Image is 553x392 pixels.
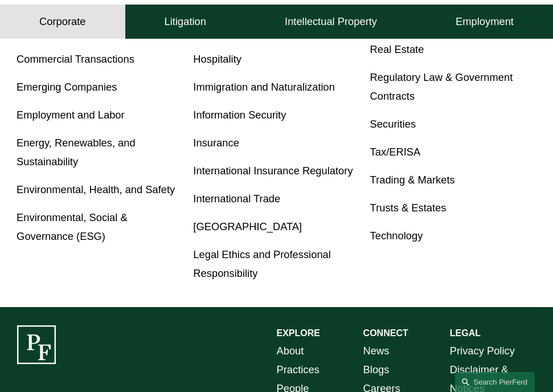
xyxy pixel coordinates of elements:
[193,53,241,65] a: Hospitality
[193,81,335,93] a: Immigration and Naturalization
[450,341,515,360] a: Privacy Policy
[450,328,481,338] strong: LEGAL
[363,341,390,360] a: News
[17,53,134,65] a: Commercial Transactions
[285,15,377,28] h4: Intellectual Property
[193,109,286,121] a: Information Security
[165,15,206,28] h4: Litigation
[370,43,424,55] a: Real Estate
[370,146,421,158] a: Tax/ERISA
[17,211,128,242] a: Environmental, Social & Governance (ESG)
[17,81,117,93] a: Emerging Companies
[277,360,319,379] a: Practices
[370,118,416,130] a: Securities
[17,109,125,121] a: Employment and Labor
[277,341,304,360] a: About
[363,360,390,379] a: Blogs
[370,230,423,242] a: Technology
[456,15,514,28] h4: Employment
[193,220,302,232] a: [GEOGRAPHIC_DATA]
[17,137,136,168] a: Energy, Renewables, and Sustainability
[193,137,239,149] a: Insurance
[193,165,353,177] a: International Insurance Regulatory
[370,71,513,102] a: Regulatory Law & Government Contracts
[370,174,455,186] a: Trading & Markets
[39,15,86,28] h4: Corporate
[193,248,330,279] a: Legal Ethics and Professional Responsibility
[370,202,447,214] a: Trusts & Estates
[17,183,175,195] a: Environmental, Health, and Safety
[193,193,280,205] a: International Trade
[455,372,535,392] a: Search this site
[277,328,320,338] strong: EXPLORE
[363,328,408,338] strong: CONNECT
